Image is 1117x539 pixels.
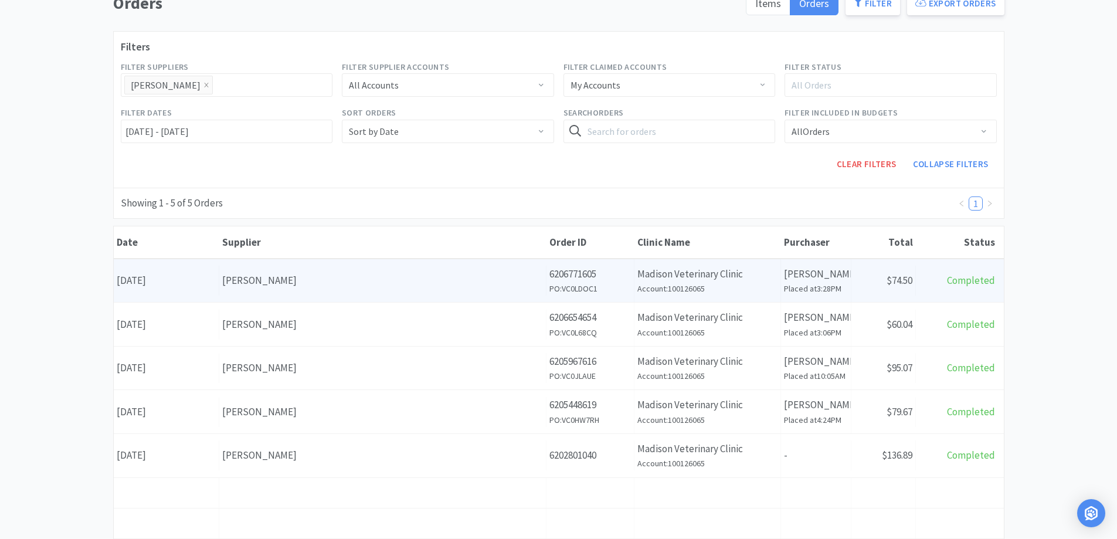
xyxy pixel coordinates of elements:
label: Search Orders [563,106,624,119]
label: Sort Orders [342,106,396,119]
div: All Orders [792,79,979,91]
div: [DATE] [114,266,219,296]
span: Completed [947,449,995,462]
h6: Placed at 10:05AM [784,369,848,382]
h6: Account: 100126065 [637,282,778,295]
span: $74.50 [887,274,912,287]
button: Collapse Filters [905,152,997,176]
li: Patterson [124,76,213,94]
div: [PERSON_NAME] [222,317,543,333]
div: [DATE] [114,397,219,427]
p: [PERSON_NAME] [784,397,848,413]
div: Open Intercom Messenger [1077,499,1105,527]
p: Madison Veterinary Clinic [637,266,778,282]
div: All Orders [792,120,830,143]
p: 6202801040 [549,448,631,463]
i: icon: right [986,200,993,207]
span: Completed [947,274,995,287]
p: Madison Veterinary Clinic [637,354,778,369]
input: Select date range [121,120,333,143]
div: Showing 1 - 5 of 5 Orders [121,195,223,211]
p: Madison Veterinary Clinic [637,441,778,457]
p: [PERSON_NAME] [784,310,848,326]
h6: PO: VC0LDOC1 [549,282,631,295]
label: Filter Included in Budgets [785,106,898,119]
div: [DATE] [114,310,219,340]
div: Status [919,236,995,249]
i: icon: close [203,82,209,89]
span: Completed [947,361,995,374]
span: $60.04 [887,318,912,331]
div: Clinic Name [637,236,778,249]
h6: Account: 100126065 [637,457,778,470]
p: [PERSON_NAME] [784,266,848,282]
h6: Placed at 3:28PM [784,282,848,295]
div: [DATE] [114,440,219,470]
div: Total [854,236,913,249]
div: Supplier [222,236,544,249]
div: [PERSON_NAME] [222,448,543,463]
div: [PERSON_NAME] [131,76,201,94]
span: Completed [947,318,995,331]
button: Clear Filters [829,152,905,176]
div: [PERSON_NAME] [222,360,543,376]
p: 6206771605 [549,266,631,282]
span: $136.89 [882,449,912,462]
h6: Account: 100126065 [637,413,778,426]
div: [PERSON_NAME] [222,273,543,289]
h6: PO: VC0JLAUE [549,369,631,382]
h3: Filters [121,39,997,56]
a: 1 [969,197,982,210]
p: 6206654654 [549,310,631,326]
h6: PO: VC0HW7RH [549,413,631,426]
div: My Accounts [571,74,620,96]
span: Completed [947,405,995,418]
p: Madison Veterinary Clinic [637,397,778,413]
div: All Accounts [349,74,399,96]
h6: Account: 100126065 [637,326,778,339]
label: Filter Supplier Accounts [342,60,450,73]
h6: Account: 100126065 [637,369,778,382]
div: Order ID [549,236,632,249]
p: - [784,448,848,463]
p: Madison Veterinary Clinic [637,310,778,326]
li: 1 [969,196,983,211]
label: Filter Status [785,60,841,73]
p: 6205448619 [549,397,631,413]
li: Previous Page [955,196,969,211]
i: icon: left [958,200,965,207]
h6: Placed at 4:24PM [784,413,848,426]
div: [PERSON_NAME] [222,404,543,420]
h6: PO: VC0L68CQ [549,326,631,339]
div: Purchaser [784,236,848,249]
li: Next Page [983,196,997,211]
div: Sort by Date [349,120,399,143]
div: [DATE] [114,353,219,383]
span: $95.07 [887,361,912,374]
div: Date [117,236,216,249]
span: $79.67 [887,405,912,418]
p: 6205967616 [549,354,631,369]
h6: Placed at 3:06PM [784,326,848,339]
label: Filter Claimed Accounts [563,60,667,73]
p: [PERSON_NAME] [784,354,848,369]
label: Filter Dates [121,106,172,119]
label: Filter Suppliers [121,60,189,73]
input: Search for orders [563,120,776,143]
